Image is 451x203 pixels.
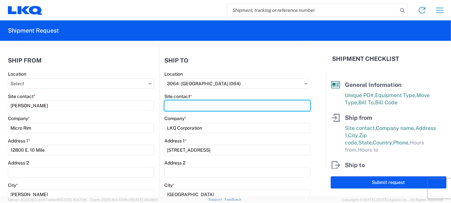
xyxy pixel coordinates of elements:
input: Select [164,78,310,89]
label: Location [8,71,26,77]
input: Shipment, tracking or reference number [227,4,398,16]
span: Client: 2025.19.0-129fbcf [90,198,158,202]
span: Site contact, [345,125,376,131]
label: Company [8,115,30,121]
span: Hours to [358,147,378,153]
span: State, [358,140,373,146]
label: Location [164,71,183,77]
span: [DATE] 10:47:06 [60,198,87,202]
h2: Ship from [8,57,42,64]
span: Company name, [376,125,415,131]
label: Site contact [164,93,192,99]
label: Site contact [8,93,36,99]
span: Equipment Type, [375,92,416,98]
label: Address 2 [8,160,29,166]
label: City [164,182,175,188]
a: Feedback [225,197,241,201]
label: Address 1 [164,138,187,144]
span: Phone, [393,140,410,146]
span: [DATE] 09:39:01 [131,198,158,202]
input: Select [8,78,154,89]
h2: Shipment Request [8,27,59,35]
span: Bill To, [358,99,375,106]
span: City, [348,132,359,139]
label: City [8,182,18,188]
h2: Ship to [164,57,188,64]
span: General Information [345,81,402,88]
span: Ship to [345,162,365,168]
label: Address 1 [8,138,30,144]
a: Support [208,197,225,201]
label: Address 2 [164,160,185,166]
span: Bill Code [375,99,397,106]
span: Unique PO#, [345,92,375,98]
h2: Shipment Checklist [332,55,399,63]
span: Server: 2025.19.0-d447cefac8f [8,198,87,202]
span: Copyright © [DATE]-[DATE] Agistix Inc., All Rights Reserved [342,197,443,203]
button: Submit request [331,176,446,189]
span: Country, [373,140,393,146]
label: Company [164,115,186,121]
span: Ship from [345,114,372,121]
